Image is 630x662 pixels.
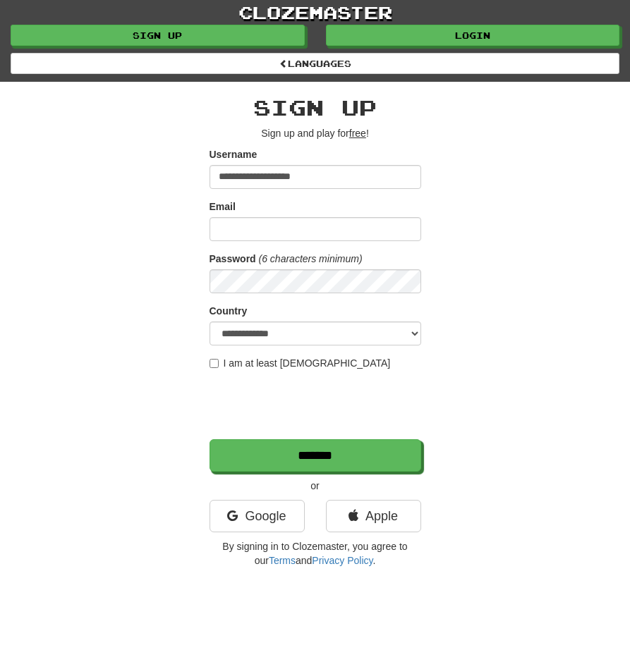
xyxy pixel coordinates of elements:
[210,147,258,161] label: Username
[210,304,248,318] label: Country
[210,359,219,368] input: I am at least [DEMOGRAPHIC_DATA]
[326,500,421,532] a: Apple
[210,479,421,493] p: or
[210,126,421,140] p: Sign up and play for !
[210,539,421,568] p: By signing in to Clozemaster, you agree to our and .
[11,25,305,46] a: Sign up
[210,96,421,119] h2: Sign up
[210,252,256,266] label: Password
[259,253,363,264] em: (6 characters minimum)
[312,555,372,566] a: Privacy Policy
[210,200,236,214] label: Email
[210,356,391,370] label: I am at least [DEMOGRAPHIC_DATA]
[210,500,305,532] a: Google
[269,555,296,566] a: Terms
[210,377,424,432] iframe: reCAPTCHA
[326,25,620,46] a: Login
[11,53,619,74] a: Languages
[349,128,366,139] u: free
